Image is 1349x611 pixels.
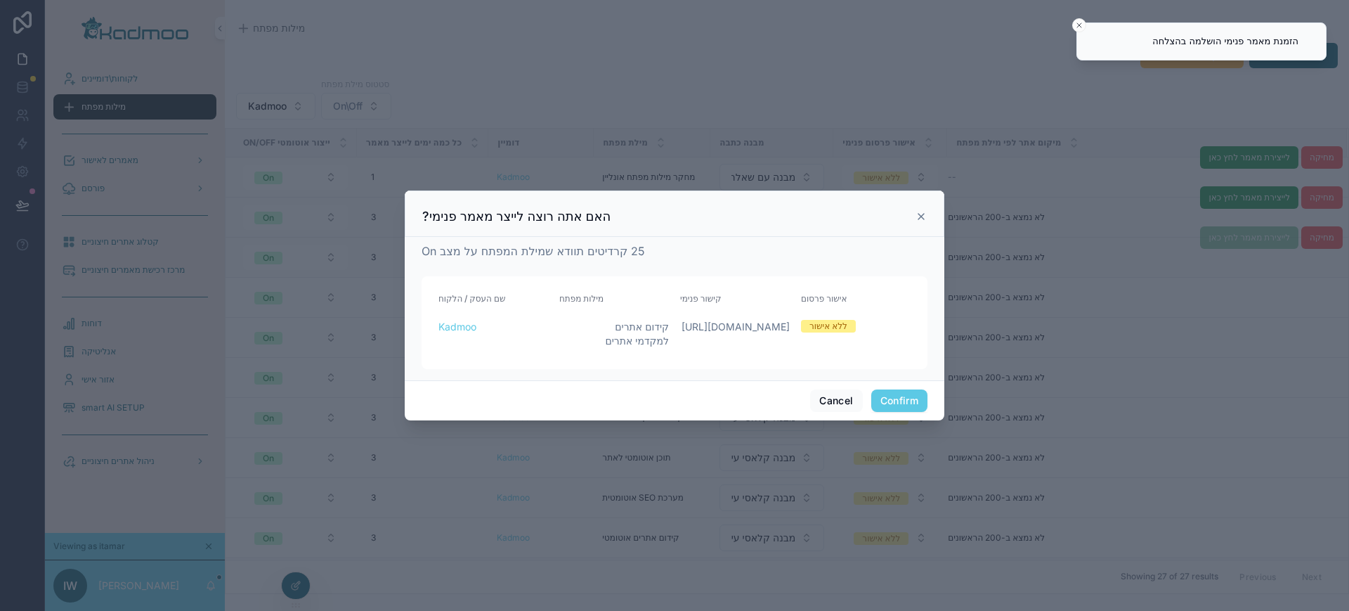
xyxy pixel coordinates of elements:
span: אישור פרסום [801,293,847,304]
div: הזמנת מאמר פנימי הושלמה בהצלחה [1152,34,1298,49]
h3: האם אתה רוצה לייצר מאמר פנימי? [422,208,611,225]
button: Cancel [810,390,862,412]
span: מילות מפתח [559,293,604,304]
button: Close toast [1072,18,1086,32]
div: ללא אישור [809,320,847,333]
span: 25 קרדיטים תוודא שמילת המפתח על מצב On [422,244,645,258]
span: קישור פנימי [680,293,722,304]
a: Kadmoo [438,320,476,334]
span: שם העסק / הלקוח [438,293,505,304]
button: Confirm [871,390,927,412]
span: [URL][DOMAIN_NAME] [680,320,790,334]
span: קידום אתרים למקדמי אתרים [559,320,669,348]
